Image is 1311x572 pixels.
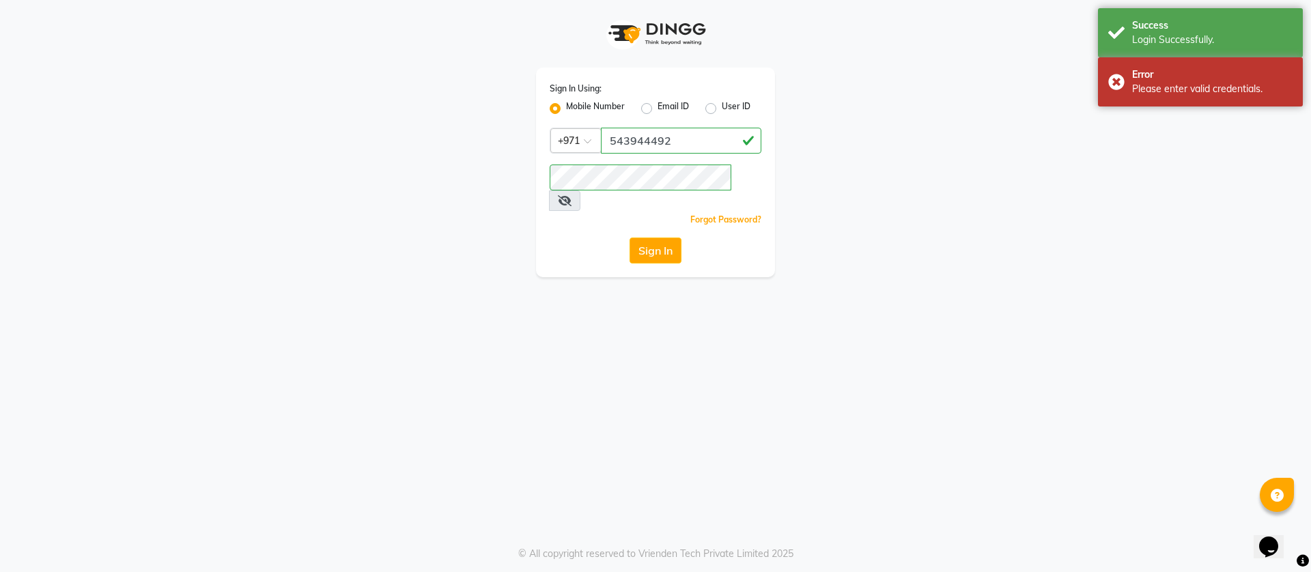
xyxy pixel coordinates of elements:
[550,165,731,190] input: Username
[601,14,710,54] img: logo1.svg
[1132,18,1293,33] div: Success
[722,100,750,117] label: User ID
[566,100,625,117] label: Mobile Number
[1254,517,1297,558] iframe: chat widget
[690,214,761,225] a: Forgot Password?
[630,238,681,263] button: Sign In
[1132,68,1293,82] div: Error
[1132,82,1293,96] div: Please enter valid credentials.
[550,83,602,95] label: Sign In Using:
[658,100,689,117] label: Email ID
[1132,33,1293,47] div: Login Successfully.
[601,128,761,154] input: Username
